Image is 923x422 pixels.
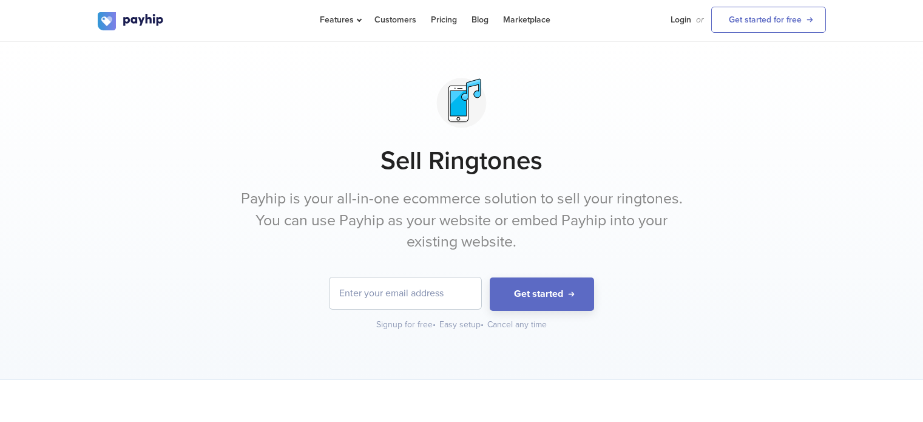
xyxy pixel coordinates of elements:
[439,319,485,331] div: Easy setup
[234,188,689,253] p: Payhip is your all-in-one ecommerce solution to sell your ringtones. You can use Payhip as your w...
[487,319,547,331] div: Cancel any time
[376,319,437,331] div: Signup for free
[330,277,481,309] input: Enter your email address
[433,319,436,330] span: •
[98,12,164,30] img: logo.svg
[490,277,594,311] button: Get started
[98,146,826,176] h1: Sell Ringtones
[320,15,360,25] span: Features
[431,72,492,134] img: svg+xml;utf8,%3Csvg%20viewBox%3D%220%200%20100%20100%22%20xmlns%3D%22http%3A%2F%2Fwww.w3.org%2F20...
[481,319,484,330] span: •
[711,7,826,33] a: Get started for free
